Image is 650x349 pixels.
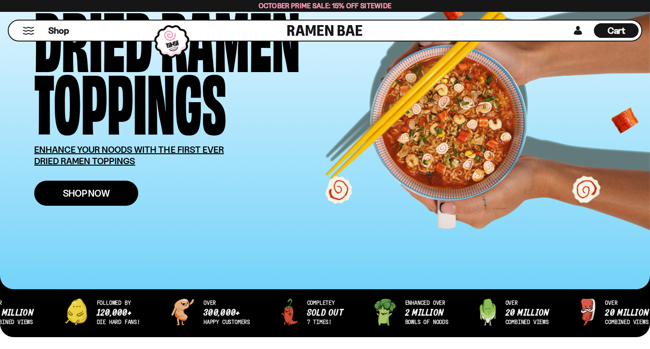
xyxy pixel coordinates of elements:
[63,188,110,198] span: Shop Now
[161,5,300,68] div: Ramen
[34,144,224,167] u: ENHANCE YOUR NOODS WITH THE FIRST EVER DRIED RAMEN TOPPINGS
[34,181,138,206] a: Shop Now
[48,23,69,38] a: Shop
[608,25,625,36] span: Cart
[22,27,35,35] button: Mobile Menu Trigger
[594,21,639,41] div: Cart
[259,1,392,10] span: October Prime Sale: 15% off Sitewide
[34,68,226,130] div: Toppings
[48,25,69,37] span: Shop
